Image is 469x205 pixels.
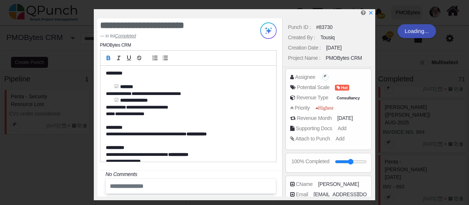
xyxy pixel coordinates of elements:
svg: x [368,10,373,15]
a: x [368,10,373,16]
i: No Comments [106,171,137,177]
i: Help [361,10,366,15]
div: Loading... [398,24,436,38]
li: PMOBytes CRM [100,42,131,48]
